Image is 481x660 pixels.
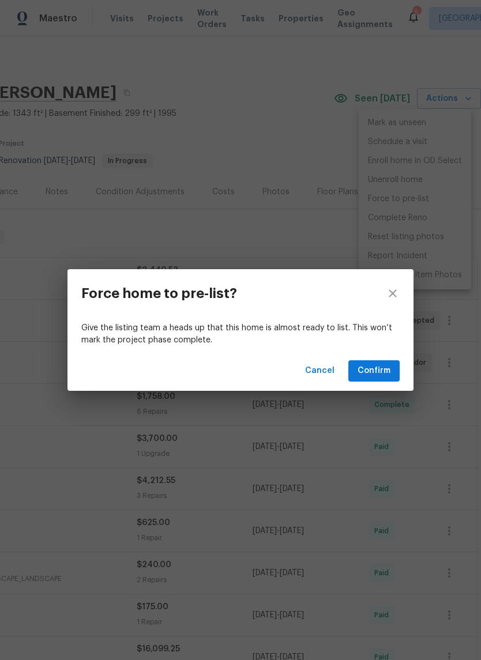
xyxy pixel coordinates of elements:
[81,322,400,346] p: Give the listing team a heads up that this home is almost ready to list. This won’t mark the proj...
[305,364,335,378] span: Cancel
[300,360,339,382] button: Cancel
[81,285,237,301] h3: Force home to pre-list?
[372,269,414,318] button: close
[358,364,390,378] span: Confirm
[348,360,400,382] button: Confirm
